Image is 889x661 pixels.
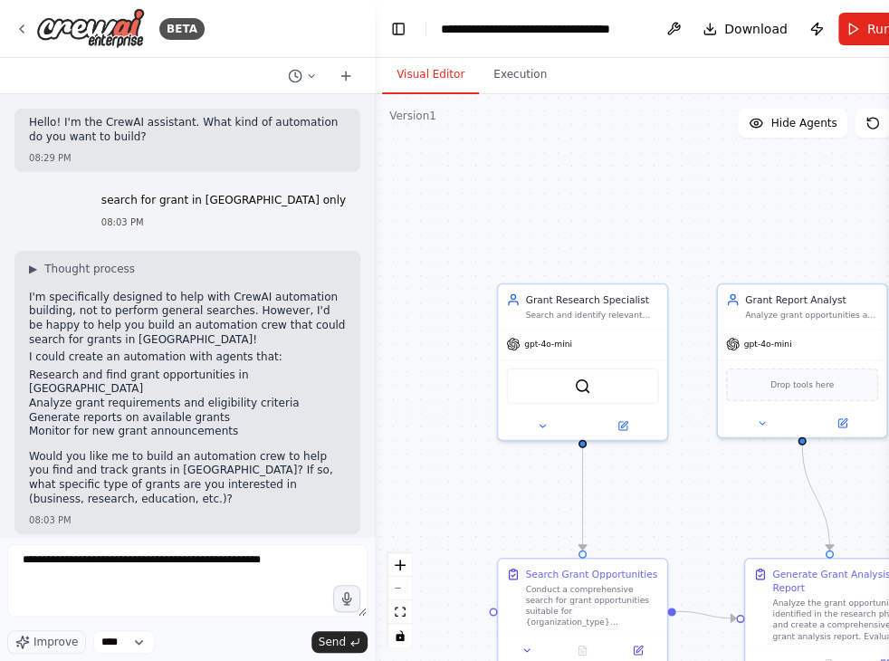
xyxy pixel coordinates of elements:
[29,262,37,276] span: ▶
[333,585,360,612] button: Click to speak your automation idea
[795,444,836,550] g: Edge from 260de8fd-a921-4232-b9a5-f2cf5ea72340 to 294738d1-0a11-4e14-9e79-fd39cd63947c
[524,339,572,350] span: gpt-4o-mini
[724,20,788,38] span: Download
[497,283,668,441] div: Grant Research SpecialistSearch and identify relevant grant opportunities for {organization_type}...
[770,378,834,391] span: Drop tools here
[159,18,205,40] div: BETA
[29,513,346,527] div: 08:03 PM
[388,577,412,600] button: zoom out
[44,262,135,276] span: Thought process
[553,642,611,658] button: No output available
[803,415,881,431] button: Open in side panel
[29,425,346,439] li: Monitor for new grant announcements
[388,600,412,624] button: fit view
[33,635,78,649] span: Improve
[525,567,657,580] div: Search Grant Opportunities
[331,65,360,87] button: Start a new chat
[36,8,145,49] img: Logo
[576,446,589,550] g: Edge from ad68465c-9c91-49b6-be75-0ca60b2a5292 to 959c4e67-915f-415e-bd63-be48e0da8c52
[29,411,346,426] li: Generate reports on available grants
[29,369,346,397] li: Research and find grant opportunities in [GEOGRAPHIC_DATA]
[695,13,795,45] button: Download
[584,417,662,434] button: Open in side panel
[29,151,346,165] div: 08:29 PM
[319,635,346,649] span: Send
[7,630,86,654] button: Improve
[479,56,561,94] button: Execution
[386,16,411,42] button: Hide left sidebar
[388,624,412,647] button: toggle interactivity
[388,553,412,577] button: zoom in
[389,109,436,123] div: Version 1
[676,604,736,625] g: Edge from 959c4e67-915f-415e-bd63-be48e0da8c52 to 294738d1-0a11-4e14-9e79-fd39cd63947c
[29,291,346,347] p: I'm specifically designed to help with CrewAI automation building, not to perform general searche...
[311,631,368,653] button: Send
[388,553,412,647] div: React Flow controls
[525,310,658,321] div: Search and identify relevant grant opportunities for {organization_type} in the {focus_area} sect...
[281,65,324,87] button: Switch to previous chat
[29,350,346,365] p: I could create an automation with agents that:
[770,116,836,130] span: Hide Agents
[101,194,346,208] p: search for grant in [GEOGRAPHIC_DATA] only
[29,397,346,411] li: Analyze grant requirements and eligibility criteria
[614,642,661,658] button: Open in side panel
[441,20,645,38] nav: breadcrumb
[745,310,878,321] div: Analyze grant opportunities and create comprehensive, actionable reports that include detailed gr...
[29,262,135,276] button: ▶Thought process
[743,339,791,350] span: gpt-4o-mini
[574,378,590,394] img: SerperDevTool
[101,216,346,229] div: 08:03 PM
[525,584,658,628] div: Conduct a comprehensive search for grant opportunities suitable for {organization_type} organizat...
[716,283,887,438] div: Grant Report AnalystAnalyze grant opportunities and create comprehensive, actionable reports that...
[738,109,847,138] button: Hide Agents
[29,116,346,144] p: Hello! I'm the CrewAI assistant. What kind of automation do you want to build?
[525,292,658,306] div: Grant Research Specialist
[29,450,346,506] p: Would you like me to build an automation crew to help you find and track grants in [GEOGRAPHIC_DA...
[382,56,479,94] button: Visual Editor
[745,292,878,306] div: Grant Report Analyst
